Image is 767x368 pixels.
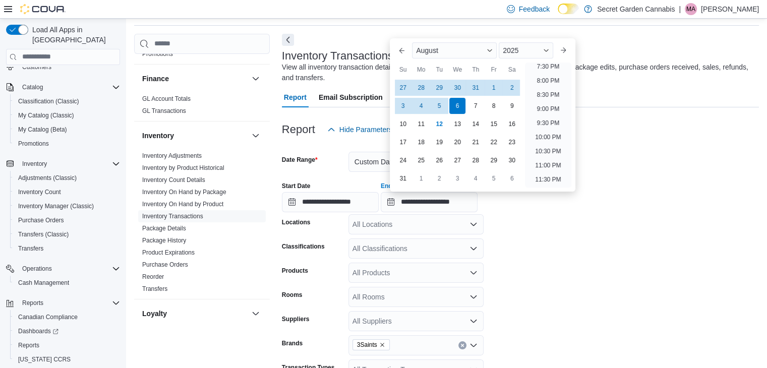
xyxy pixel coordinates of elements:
[18,174,77,182] span: Adjustments (Classic)
[142,131,174,141] h3: Inventory
[142,273,164,281] span: Reorder
[142,152,202,160] span: Inventory Adjustments
[431,116,447,132] div: day-12
[142,95,191,103] span: GL Account Totals
[14,325,63,337] a: Dashboards
[2,157,124,171] button: Inventory
[503,46,518,54] span: 2025
[22,63,51,71] span: Customers
[282,156,318,164] label: Date Range
[379,342,385,348] button: Remove 3Saints from selection in this group
[142,237,186,244] a: Package History
[413,152,429,168] div: day-25
[142,285,167,292] a: Transfers
[142,309,167,319] h3: Loyalty
[467,134,484,150] div: day-21
[142,50,173,58] span: Promotions
[458,341,466,349] button: Clear input
[431,170,447,187] div: day-2
[282,291,303,299] label: Rooms
[449,152,465,168] div: day-27
[395,62,411,78] div: Su
[10,108,124,122] button: My Catalog (Classic)
[319,87,383,107] span: Email Subscription
[142,50,173,57] a: Promotions
[449,98,465,114] div: day-6
[142,107,186,114] a: GL Transactions
[395,98,411,114] div: day-3
[14,242,47,255] a: Transfers
[467,116,484,132] div: day-14
[14,325,120,337] span: Dashboards
[504,62,520,78] div: Sa
[352,339,390,350] span: 3Saints
[486,98,502,114] div: day-8
[14,214,68,226] a: Purchase Orders
[531,145,565,157] li: 10:30 PM
[282,50,393,62] h3: Inventory Transactions
[395,80,411,96] div: day-27
[282,242,325,251] label: Classifications
[14,277,73,289] a: Cash Management
[18,158,120,170] span: Inventory
[504,98,520,114] div: day-9
[282,62,754,83] div: View all inventory transaction details including, adjustments, conversions, room movements, packa...
[525,63,571,188] ul: Time
[142,261,188,269] span: Purchase Orders
[339,125,392,135] span: Hide Parameters
[412,42,497,58] div: Button. Open the month selector. August is currently selected.
[142,309,248,319] button: Loyalty
[486,170,502,187] div: day-5
[449,134,465,150] div: day-20
[469,317,478,325] button: Open list of options
[2,296,124,310] button: Reports
[431,98,447,114] div: day-5
[14,339,43,351] a: Reports
[282,182,311,190] label: Start Date
[449,116,465,132] div: day-13
[395,134,411,150] div: day-17
[18,111,74,119] span: My Catalog (Classic)
[504,170,520,187] div: day-6
[504,152,520,168] div: day-30
[10,310,124,324] button: Canadian Compliance
[282,339,303,347] label: Brands
[686,3,695,15] span: MA
[20,4,66,14] img: Cova
[467,62,484,78] div: Th
[14,186,65,198] a: Inventory Count
[10,185,124,199] button: Inventory Count
[18,297,47,309] button: Reports
[323,119,396,140] button: Hide Parameters
[679,3,681,15] p: |
[18,230,69,238] span: Transfers (Classic)
[486,116,502,132] div: day-15
[18,263,120,275] span: Operations
[142,213,203,220] a: Inventory Transactions
[558,4,579,14] input: Dark Mode
[18,216,64,224] span: Purchase Orders
[18,188,61,196] span: Inventory Count
[10,94,124,108] button: Classification (Classic)
[18,202,94,210] span: Inventory Manager (Classic)
[449,80,465,96] div: day-30
[449,170,465,187] div: day-3
[431,152,447,168] div: day-26
[22,265,52,273] span: Operations
[142,189,226,196] a: Inventory On Hand by Package
[14,228,120,240] span: Transfers (Classic)
[486,80,502,96] div: day-1
[18,244,43,253] span: Transfers
[413,134,429,150] div: day-18
[14,353,75,365] a: [US_STATE] CCRS
[142,176,205,183] a: Inventory Count Details
[18,81,120,93] span: Catalog
[134,93,270,121] div: Finance
[142,164,224,172] span: Inventory by Product Historical
[533,103,564,115] li: 9:00 PM
[685,3,697,15] div: Mikey Abourizk
[142,74,169,84] h3: Finance
[2,262,124,276] button: Operations
[250,130,262,142] button: Inventory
